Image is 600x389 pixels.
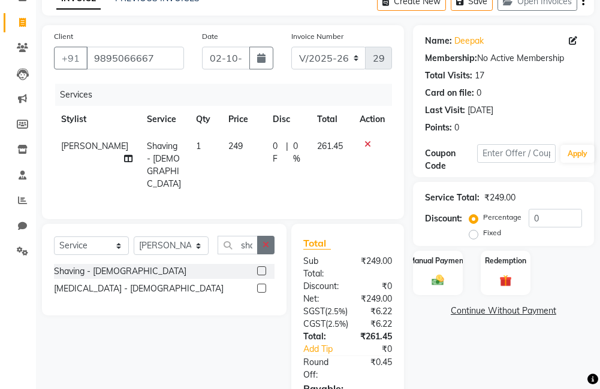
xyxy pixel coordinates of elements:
span: 0 F [273,140,281,165]
div: Points: [425,121,452,134]
div: ₹249.00 [484,192,515,204]
th: Qty [189,106,221,133]
div: 0 [454,121,459,134]
div: Discount: [425,212,462,225]
a: Deepak [454,35,484,47]
div: Membership: [425,52,477,65]
div: ₹6.22 [357,305,401,318]
label: Manual Payment [409,256,466,266]
div: Services [55,84,401,106]
label: Invoice Number [291,31,343,42]
span: Total [303,237,331,250]
div: Total: [294,330,348,343]
th: Disc [266,106,310,133]
span: | [286,140,288,165]
div: ₹261.45 [348,330,401,343]
div: ( ) [294,318,357,330]
span: SGST [303,306,325,317]
div: Sub Total: [294,255,348,280]
div: Last Visit: [425,104,465,117]
span: 2.5% [327,306,345,316]
label: Client [54,31,73,42]
div: ( ) [294,305,357,318]
span: CGST [303,318,325,329]
div: ₹249.00 [348,293,401,305]
button: +91 [54,47,88,69]
div: ₹249.00 [348,255,401,280]
div: ₹0 [357,343,401,355]
div: Name: [425,35,452,47]
div: Card on file: [425,87,474,99]
a: Add Tip [294,343,357,355]
div: ₹6.22 [357,318,401,330]
div: Shaving - [DEMOGRAPHIC_DATA] [54,265,186,278]
label: Percentage [483,212,521,223]
div: Coupon Code [425,147,477,172]
label: Date [202,31,218,42]
div: Net: [294,293,348,305]
span: 0 % [293,140,303,165]
div: No Active Membership [425,52,582,65]
span: 249 [228,141,243,151]
span: 1 [196,141,201,151]
span: [PERSON_NAME] [61,141,128,151]
div: Total Visits: [425,69,472,82]
th: Service [140,106,189,133]
th: Action [352,106,392,133]
div: [MEDICAL_DATA] - [DEMOGRAPHIC_DATA] [54,282,224,295]
div: ₹0 [348,280,401,293]
div: ₹0.45 [348,356,401,381]
img: _cash.svg [428,273,447,287]
label: Redemption [485,256,526,266]
input: Search or Scan [218,236,258,254]
span: 261.45 [317,141,343,151]
div: [DATE] [468,104,493,117]
button: Apply [560,145,595,163]
span: 2.5% [328,319,346,329]
div: 17 [475,69,484,82]
input: Search by Name/Mobile/Email/Code [86,47,184,69]
label: Fixed [483,227,501,238]
th: Price [221,106,266,133]
th: Stylist [54,106,140,133]
div: 0 [477,87,481,99]
th: Total [310,106,352,133]
a: Continue Without Payment [415,305,592,317]
div: Service Total: [425,192,480,204]
input: Enter Offer / Coupon Code [477,144,556,163]
span: Shaving - [DEMOGRAPHIC_DATA] [147,141,181,189]
div: Discount: [294,280,348,293]
div: Round Off: [294,356,348,381]
img: _gift.svg [496,273,515,288]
